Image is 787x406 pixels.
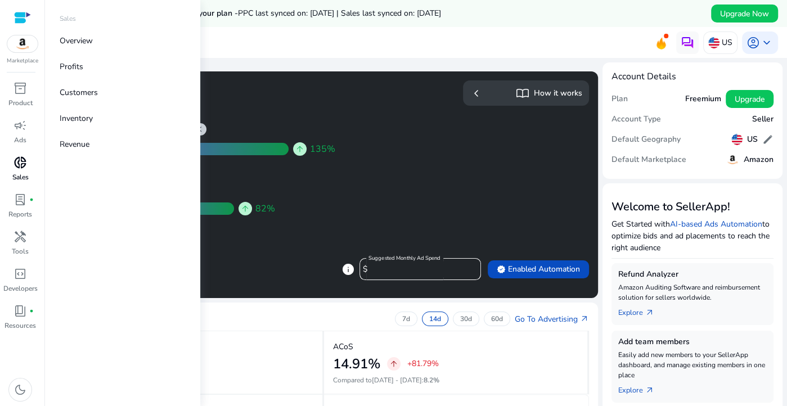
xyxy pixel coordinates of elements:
p: Profits [60,61,83,73]
p: 14d [429,314,441,323]
h5: How it works [534,89,582,98]
a: Explorearrow_outward [618,303,663,318]
span: handyman [14,230,27,243]
span: arrow_outward [645,308,654,317]
p: Revenue [60,138,89,150]
p: Customers [60,87,98,98]
p: 60d [491,314,503,323]
h5: Data syncs run less frequently on your plan - [74,9,441,19]
p: Inventory [60,112,93,124]
span: PPC last synced on: [DATE] | Sales last synced on: [DATE] [238,8,441,19]
span: code_blocks [14,267,27,281]
p: Resources [5,321,36,331]
p: Easily add new members to your SellerApp dashboard, and manage existing members in one place [618,350,767,380]
span: dark_mode [14,383,27,396]
span: chevron_left [470,87,483,100]
p: Get Started with to optimize bids and ad placements to reach the right audience [611,218,773,254]
span: account_circle [746,36,760,49]
p: Reports [8,209,32,219]
p: Product [8,98,33,108]
span: fiber_manual_record [29,309,34,313]
span: arrow_upward [389,359,398,368]
p: Marketplace [7,57,38,65]
span: import_contacts [516,87,529,100]
button: verifiedEnabled Automation [488,260,589,278]
button: Upgrade [726,90,773,108]
button: Upgrade Now [711,4,778,22]
span: arrow_upward [295,145,304,154]
h5: Add team members [618,337,767,347]
span: 82% [255,202,275,215]
p: Sales [12,172,29,182]
p: +81.79% [407,360,439,368]
p: Ads [14,135,26,145]
span: Upgrade Now [720,8,769,20]
p: Tools [12,246,29,256]
p: 7d [402,314,410,323]
span: $ [363,264,367,274]
span: arrow_upward [241,204,250,213]
span: donut_small [14,156,27,169]
h4: Account Details [611,71,773,82]
span: 135% [310,142,335,156]
p: US [722,33,732,52]
span: inventory_2 [14,82,27,95]
span: arrow_outward [580,314,589,323]
a: AI-based Ads Automation [670,219,762,229]
span: 8.2% [424,376,439,385]
img: us.svg [708,37,719,48]
h2: 14.91% [333,356,380,372]
h3: Welcome to SellerApp! [611,200,773,214]
h5: Seller [752,115,773,124]
a: Explorearrow_outward [618,380,663,396]
img: amazon.svg [7,35,38,52]
span: [DATE] - [DATE] [372,376,422,385]
mat-label: Suggested Monthly Ad Spend [368,254,440,262]
span: campaign [14,119,27,132]
h5: Freemium [685,94,721,104]
p: ACoS [333,341,353,353]
p: Compared to : [333,375,579,385]
span: fiber_manual_record [29,197,34,202]
h5: Default Marketplace [611,155,686,165]
h5: Amazon [744,155,773,165]
span: book_4 [14,304,27,318]
h5: Account Type [611,115,661,124]
span: lab_profile [14,193,27,206]
a: Go To Advertisingarrow_outward [515,313,589,325]
p: Developers [3,283,38,294]
h5: Refund Analyzer [618,270,767,279]
p: Sales [60,13,76,24]
h5: Plan [611,94,628,104]
span: arrow_outward [645,386,654,395]
p: 30d [460,314,472,323]
p: Overview [60,35,93,47]
img: amazon.svg [726,153,739,166]
span: edit [762,134,773,145]
span: verified [497,265,506,274]
span: keyboard_arrow_down [760,36,773,49]
img: us.svg [731,134,743,145]
h5: US [747,135,758,145]
h5: Default Geography [611,135,681,145]
span: Upgrade [735,93,764,105]
span: info [341,263,355,276]
span: Enabled Automation [497,263,580,275]
p: Amazon Auditing Software and reimbursement solution for sellers worldwide. [618,282,767,303]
